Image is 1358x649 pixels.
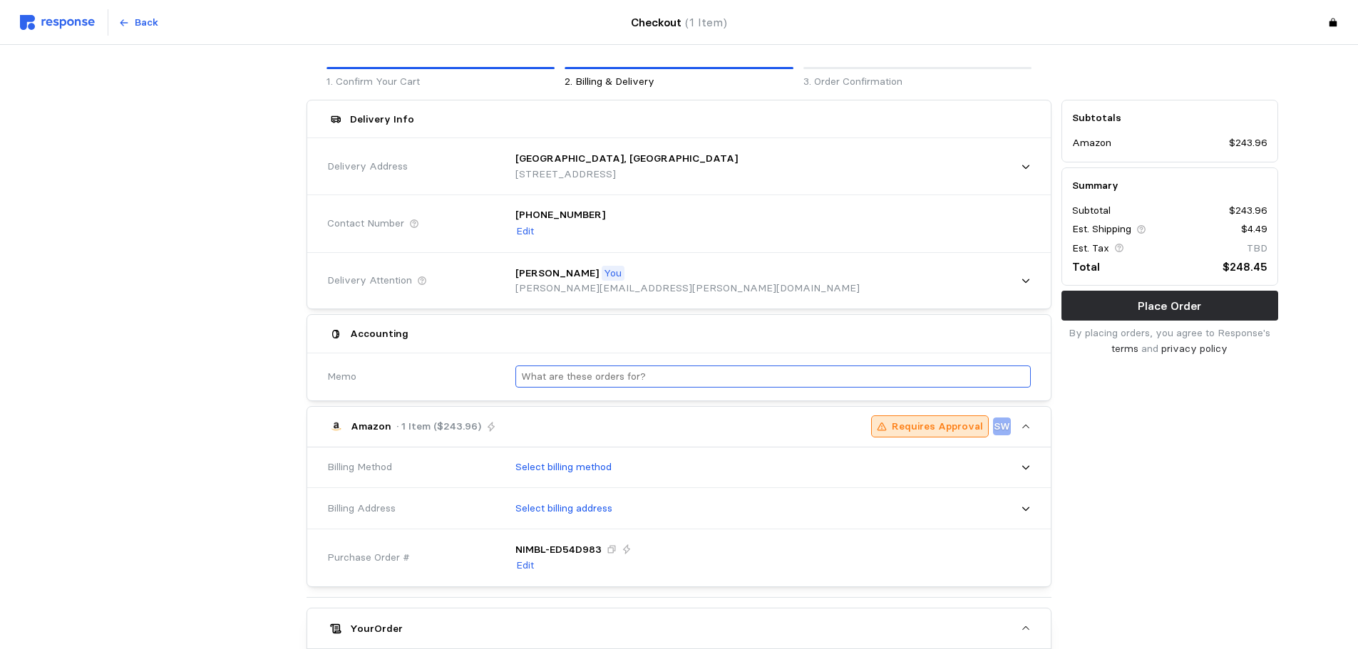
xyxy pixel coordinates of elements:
p: · 1 Item ($243.96) [396,419,481,435]
p: Select billing address [515,501,612,516]
h5: Your Order [350,621,403,636]
p: $243.96 [1229,135,1267,151]
p: 3. Order Confirmation [803,74,1032,90]
button: Back [110,9,166,36]
span: (1 Item) [685,16,727,29]
p: Select billing method [515,460,612,475]
h4: Checkout [631,14,727,31]
button: Edit [515,557,535,574]
p: Place Order [1138,297,1201,315]
p: Est. Shipping [1072,222,1131,237]
p: $248.45 [1223,258,1267,276]
h5: Summary [1072,178,1267,193]
img: svg%3e [20,15,95,30]
h5: Accounting [350,326,408,341]
p: 2. Billing & Delivery [565,74,793,90]
p: [PERSON_NAME][EMAIL_ADDRESS][PERSON_NAME][DOMAIN_NAME] [515,281,860,296]
p: Back [135,15,158,31]
p: [STREET_ADDRESS] [515,167,738,182]
p: SW [994,419,1010,435]
p: $243.96 [1229,203,1267,219]
p: NIMBL-ED54D983 [515,542,602,558]
p: [PHONE_NUMBER] [515,207,605,223]
a: terms [1111,342,1138,355]
span: Billing Address [327,501,396,516]
p: Edit [516,558,534,573]
p: Est. Tax [1072,241,1109,256]
p: [PERSON_NAME] [515,266,599,281]
span: Billing Method [327,460,392,475]
button: Place Order [1061,291,1278,321]
p: By placing orders, you agree to Response's and [1061,326,1278,356]
p: $4.49 [1241,222,1267,237]
h5: Delivery Info [350,112,414,127]
p: You [604,266,622,281]
h5: Subtotals [1072,110,1267,125]
button: Amazon· 1 Item ($243.96)Requires ApprovalSW [307,407,1051,447]
span: Delivery Attention [327,273,412,289]
span: Purchase Order # [327,550,410,566]
p: Total [1072,258,1100,276]
div: Amazon· 1 Item ($243.96)Requires ApprovalSW [307,447,1051,587]
p: Amazon [1072,135,1111,151]
button: Edit [515,223,535,240]
p: TBD [1247,241,1267,256]
button: YourOrder [307,608,1051,648]
p: Requires Approval [892,419,983,435]
p: Subtotal [1072,203,1111,219]
input: What are these orders for? [521,366,1025,387]
p: Edit [516,224,534,239]
span: Contact Number [327,216,404,232]
span: Memo [327,369,356,385]
a: privacy policy [1161,342,1228,355]
span: Delivery Address [327,159,408,175]
p: 1. Confirm Your Cart [326,74,555,90]
p: [GEOGRAPHIC_DATA], [GEOGRAPHIC_DATA] [515,151,738,167]
p: Amazon [351,419,391,435]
